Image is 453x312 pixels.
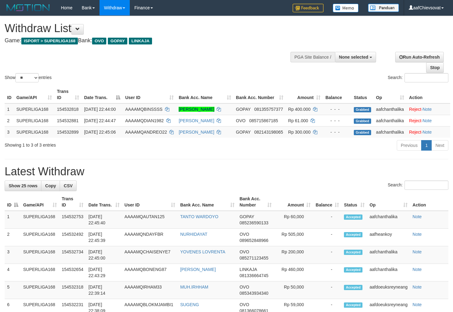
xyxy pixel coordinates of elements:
a: Note [422,118,432,123]
span: [DATE] 22:44:47 [84,118,116,123]
td: AAAAMQCHAISENYE7 [122,246,178,264]
td: Rp 200,000 [274,246,313,264]
td: AAAAMQAUTAN125 [122,211,178,229]
a: [PERSON_NAME] [179,130,214,135]
div: - - - [325,129,349,135]
td: SUPERLIGA168 [14,115,54,126]
th: Trans ID: activate to sort column ascending [54,86,82,103]
a: SUGENG [180,302,199,307]
td: · [407,126,450,138]
td: 154532318 [59,281,86,299]
a: Note [413,214,422,219]
span: Accepted [344,302,362,308]
span: 154532818 [57,107,78,112]
th: Trans ID: activate to sort column ascending [59,193,86,211]
a: [PERSON_NAME] [179,118,214,123]
span: Copy 085343934340 to clipboard [239,291,268,296]
th: Date Trans.: activate to sort column ascending [86,193,122,211]
span: Copy 085271123455 to clipboard [239,256,268,260]
span: GOPAY [108,38,127,44]
td: aafchanthalika [367,264,410,281]
span: AAAAMQDIAN1982 [125,118,164,123]
a: Note [413,302,422,307]
td: SUPERLIGA168 [14,126,54,138]
input: Search: [404,181,448,190]
input: Search: [404,73,448,82]
span: Copy 085236590133 to clipboard [239,220,268,225]
td: aafchanthalika [374,103,407,115]
span: OVO [239,232,249,237]
span: Grabbed [354,119,371,124]
a: 1 [421,140,432,151]
th: Amount: activate to sort column ascending [286,86,323,103]
span: ISPORT > SUPERLIGA168 [21,38,78,44]
label: Show entries [5,73,52,82]
th: Balance: activate to sort column ascending [313,193,341,211]
th: Op: activate to sort column ascending [374,86,407,103]
span: Copy 081336664745 to clipboard [239,273,268,278]
td: SUPERLIGA168 [21,246,59,264]
td: aafdoeuksreyneang [367,281,410,299]
a: Note [413,232,422,237]
a: Note [422,130,432,135]
th: Bank Acc. Number: activate to sort column ascending [234,86,286,103]
td: AAAAMQIRHAM33 [122,281,178,299]
div: PGA Site Balance / [290,52,335,62]
th: Game/API: activate to sort column ascending [14,86,54,103]
td: · [407,115,450,126]
td: - [313,246,341,264]
a: NURHIDAYAT [180,232,207,237]
span: OVO [236,118,246,123]
a: Note [413,267,422,272]
td: - [313,264,341,281]
h1: Latest Withdraw [5,165,448,178]
td: Rp 60,000 [274,211,313,229]
a: Reject [409,118,421,123]
select: Showentries [15,73,39,82]
h4: Game: Bank: [5,38,296,44]
span: Copy 089652848966 to clipboard [239,238,268,243]
a: YOVENES LOVRENTA [180,249,225,254]
span: OVO [239,302,249,307]
td: Rp 50,000 [274,281,313,299]
img: Button%20Memo.svg [333,4,359,12]
span: GOPAY [236,107,251,112]
td: 154532654 [59,264,86,281]
th: Action [410,193,448,211]
span: [DATE] 22:45:06 [84,130,116,135]
th: Game/API: activate to sort column ascending [21,193,59,211]
span: 154532899 [57,130,78,135]
a: Note [413,285,422,289]
span: Copy 081355757377 to clipboard [254,107,283,112]
th: Amount: activate to sort column ascending [274,193,313,211]
span: Rp 300.000 [288,130,311,135]
td: SUPERLIGA168 [21,211,59,229]
td: - [313,281,341,299]
th: Date Trans.: activate to sort column descending [82,86,123,103]
td: 154532492 [59,229,86,246]
td: aafheankoy [367,229,410,246]
th: ID: activate to sort column descending [5,193,21,211]
a: [PERSON_NAME] [179,107,214,112]
td: aafchanthalika [374,115,407,126]
span: Copy 082143198065 to clipboard [254,130,283,135]
td: [DATE] 22:39:14 [86,281,122,299]
td: aafchanthalika [367,246,410,264]
div: - - - [325,106,349,112]
h1: Withdraw List [5,22,296,35]
a: Show 25 rows [5,181,41,191]
span: Rp 400.000 [288,107,311,112]
span: Accepted [344,232,362,237]
td: AAAAMQBONENG87 [122,264,178,281]
a: Reject [409,107,421,112]
span: None selected [339,55,368,60]
span: Rp 61.000 [288,118,308,123]
a: TANTO WARDOYO [180,214,218,219]
span: LINKAJA [239,267,257,272]
a: Note [422,107,432,112]
td: 1 [5,103,14,115]
th: Op: activate to sort column ascending [367,193,410,211]
a: Next [431,140,448,151]
span: AAAAMQBINSSSS [125,107,163,112]
button: None selected [335,52,376,62]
